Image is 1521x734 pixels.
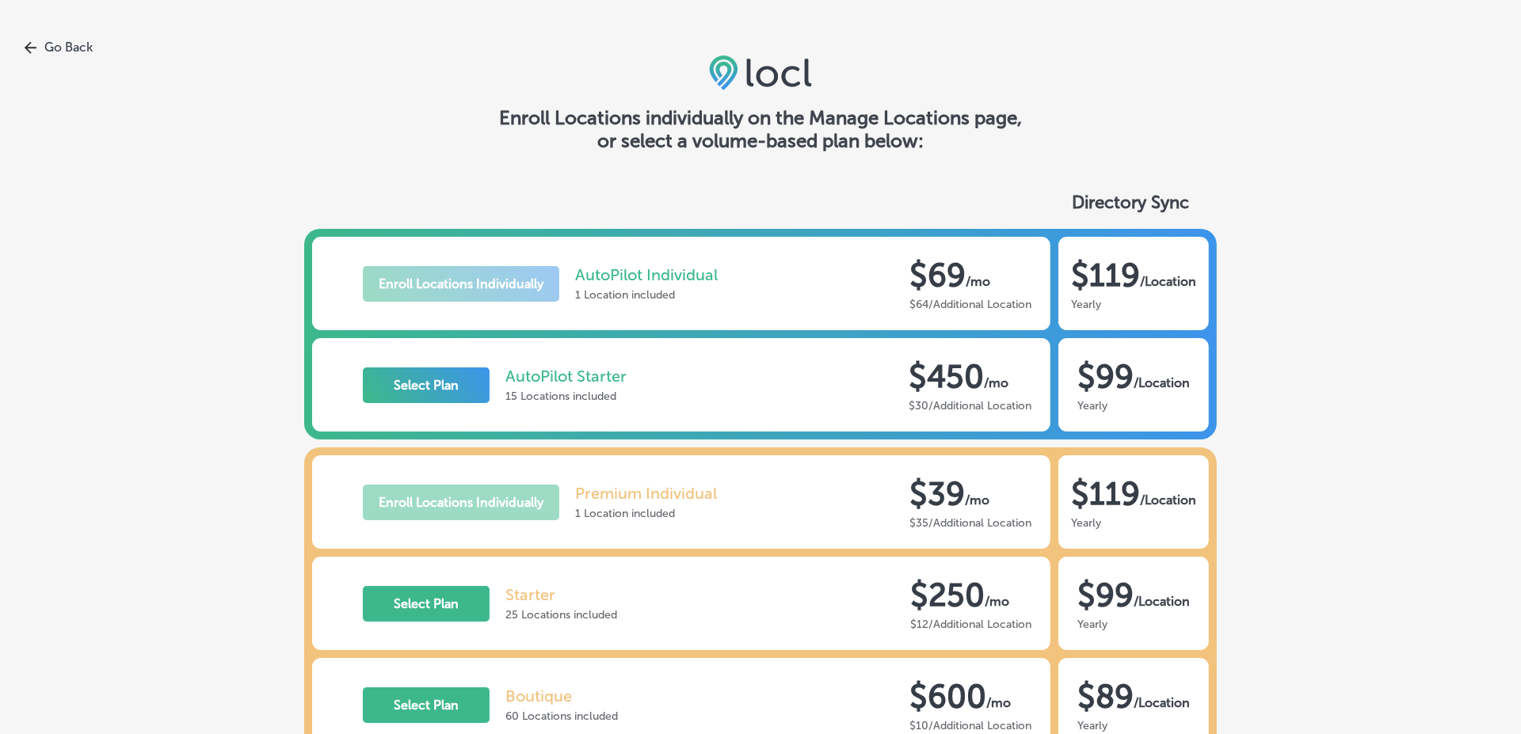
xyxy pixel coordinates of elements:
[363,367,490,403] button: Select Plan
[1134,594,1190,609] b: /Location
[709,55,812,90] img: 6efc1275baa40be7c98c3b36c6bfde44.png
[575,484,717,503] p: Premium Individual
[1072,192,1209,213] p: Directory Sync
[1140,274,1196,289] b: /Location
[909,298,1031,311] div: $64/Additional Location
[909,399,1031,413] div: $30/Additional Location
[575,288,718,302] p: 1 Location included
[1071,298,1196,311] div: Yearly
[909,677,986,715] p: $600
[909,474,965,512] p: $39
[1077,576,1134,614] p: $99
[909,516,1031,530] div: $35/Additional Location
[575,507,717,520] p: 1 Location included
[910,576,985,614] p: $250
[909,357,984,395] p: $450
[966,274,990,289] b: / mo
[984,375,1008,390] b: / mo
[1077,399,1190,413] div: Yearly
[1134,375,1190,390] b: /Location
[910,618,1031,631] div: $12/Additional Location
[363,266,559,302] button: Enroll Locations Individually
[1140,493,1196,508] b: /Location
[1077,677,1134,715] p: $89
[1077,618,1190,631] div: Yearly
[1071,474,1140,512] p: $119
[505,585,617,604] p: Starter
[363,485,559,520] button: Enroll Locations Individually
[363,687,490,723] button: Select Plan
[1077,719,1190,732] div: Yearly
[505,686,618,705] p: Boutique
[505,390,627,403] p: 15 Locations included
[499,106,1022,152] h4: Enroll Locations individually on the Manage Locations page, or select a volume-based plan below:
[909,719,1031,732] div: $10/Additional Location
[986,695,1011,710] b: / mo
[505,608,617,622] p: 25 Locations included
[1134,695,1190,710] b: /Location
[1071,256,1140,294] p: $119
[985,594,1009,609] b: / mo
[909,256,966,294] p: $69
[505,367,627,386] p: AutoPilot Starter
[1071,516,1196,530] div: Yearly
[1077,357,1134,395] p: $99
[505,709,618,723] p: 60 Locations included
[363,586,490,622] button: Select Plan
[575,265,718,284] p: AutoPilot Individual
[965,493,989,508] b: / mo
